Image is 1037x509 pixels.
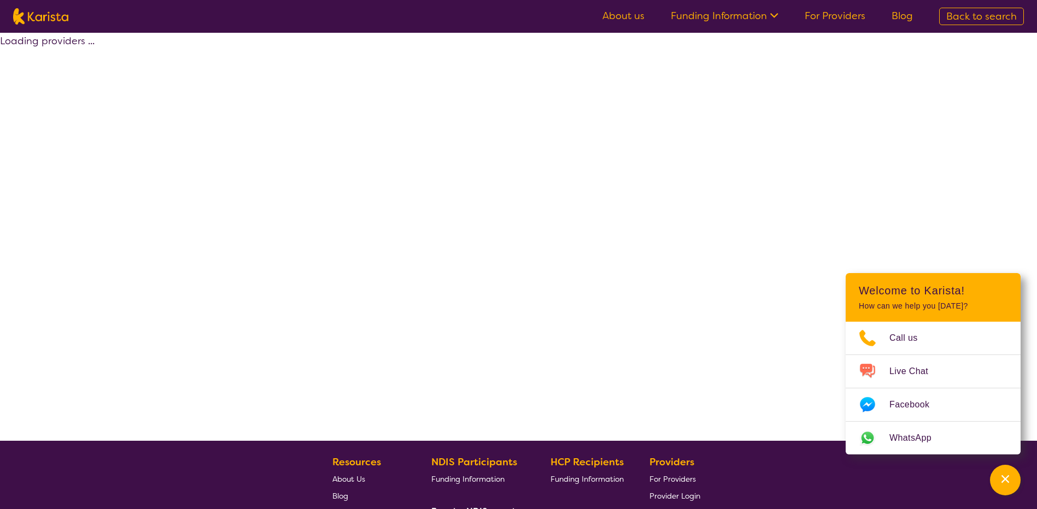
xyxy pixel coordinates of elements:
b: Providers [649,455,694,469]
a: Web link opens in a new tab. [846,422,1021,454]
a: Provider Login [649,487,700,504]
a: About us [602,9,645,22]
p: How can we help you [DATE]? [859,301,1007,311]
span: Live Chat [889,363,941,380]
span: Back to search [946,10,1017,23]
span: Funding Information [550,474,624,484]
h2: Welcome to Karista! [859,284,1007,297]
span: About Us [332,474,365,484]
a: About Us [332,470,406,487]
span: Call us [889,330,931,346]
a: Funding Information [671,9,778,22]
span: Funding Information [431,474,505,484]
a: Blog [332,487,406,504]
div: Channel Menu [846,273,1021,454]
span: Provider Login [649,491,700,501]
a: For Providers [805,9,865,22]
ul: Choose channel [846,322,1021,454]
b: HCP Recipients [550,455,624,469]
a: Back to search [939,8,1024,25]
b: Resources [332,455,381,469]
b: NDIS Participants [431,455,517,469]
img: Karista logo [13,8,68,25]
a: Blog [892,9,913,22]
button: Channel Menu [990,465,1021,495]
span: Facebook [889,396,942,413]
a: Funding Information [550,470,624,487]
span: Blog [332,491,348,501]
a: Funding Information [431,470,525,487]
span: For Providers [649,474,696,484]
span: WhatsApp [889,430,945,446]
a: For Providers [649,470,700,487]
